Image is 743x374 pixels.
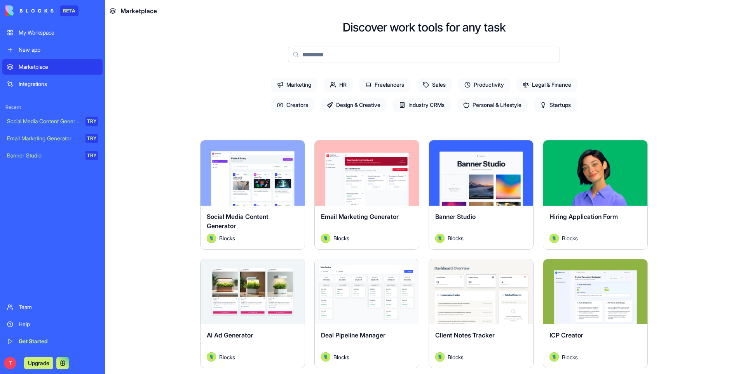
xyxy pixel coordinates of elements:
h2: Discover work tools for any task [343,20,506,34]
span: Creators [271,98,314,112]
div: Marketplace [19,63,98,71]
span: T [4,357,16,369]
span: Blocks [219,353,235,361]
img: logo [5,5,54,16]
span: Legal & Finance [516,78,577,92]
img: Avatar [549,234,559,243]
span: Blocks [333,234,349,242]
img: Avatar [207,234,216,243]
span: Industry CRMs [393,98,451,112]
div: New app [19,46,98,54]
a: Social Media Content GeneratorTRY [2,114,103,129]
span: Blocks [219,234,235,242]
a: New app [2,42,103,58]
div: My Workspace [19,29,98,37]
span: Hiring Application Form [549,213,618,220]
a: Email Marketing GeneratorAvatarBlocks [314,140,419,250]
span: AI Ad Generator [207,331,253,339]
div: TRY [85,117,98,126]
span: Marketplace [120,6,157,16]
img: Avatar [321,352,330,362]
a: Team [2,299,103,315]
span: Blocks [448,353,464,361]
a: Banner StudioTRY [2,148,103,163]
span: Blocks [448,234,464,242]
span: Freelancers [359,78,410,92]
div: Team [19,303,98,311]
a: Upgrade [24,359,53,367]
a: My Workspace [2,25,103,40]
span: Marketing [271,78,317,92]
div: Banner Studio [7,152,80,159]
span: Social Media Content Generator [207,213,269,230]
a: Banner StudioAvatarBlocks [429,140,534,250]
span: Sales [417,78,452,92]
a: Integrations [2,76,103,92]
a: Social Media Content GeneratorAvatarBlocks [200,140,305,250]
span: Deal Pipeline Manager [321,331,385,339]
button: Upgrade [24,357,53,369]
span: ICP Creator [549,331,583,339]
img: Avatar [549,352,559,362]
span: Productivity [458,78,510,92]
a: Email Marketing GeneratorTRY [2,131,103,146]
div: Email Marketing Generator [7,135,80,142]
span: Blocks [562,353,578,361]
div: Social Media Content Generator [7,117,80,125]
a: Deal Pipeline ManagerAvatarBlocks [314,259,419,369]
span: Email Marketing Generator [321,213,399,220]
div: Get Started [19,337,98,345]
div: TRY [85,134,98,143]
a: Hiring Application FormAvatarBlocks [543,140,648,250]
span: Startups [534,98,577,112]
a: Get Started [2,334,103,349]
a: Client Notes TrackerAvatarBlocks [429,259,534,369]
a: AI Ad GeneratorAvatarBlocks [200,259,305,369]
img: Avatar [435,234,445,243]
img: Avatar [207,352,216,362]
div: BETA [60,5,78,16]
div: Help [19,320,98,328]
span: Design & Creative [321,98,387,112]
span: Recent [2,104,103,110]
img: Avatar [321,234,330,243]
div: TRY [85,151,98,160]
a: BETA [5,5,78,16]
img: Avatar [435,352,445,362]
a: Marketplace [2,59,103,75]
div: Integrations [19,80,98,88]
span: Blocks [333,353,349,361]
a: Help [2,316,103,332]
span: HR [324,78,353,92]
a: ICP CreatorAvatarBlocks [543,259,648,369]
span: Banner Studio [435,213,476,220]
span: Personal & Lifestyle [457,98,528,112]
span: Client Notes Tracker [435,331,495,339]
span: Blocks [562,234,578,242]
